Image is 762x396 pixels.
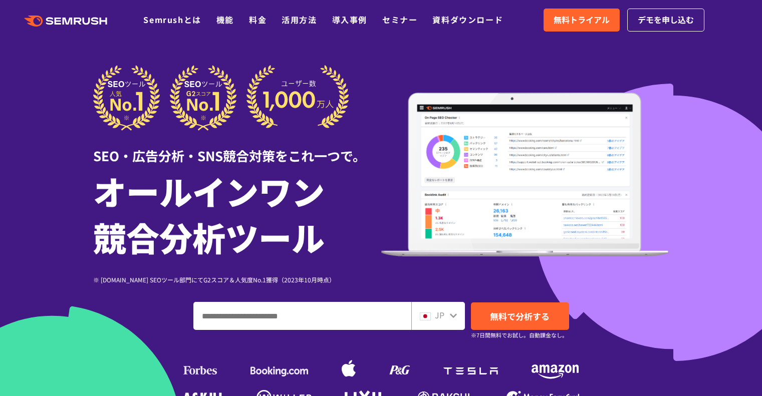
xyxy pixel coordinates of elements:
[249,14,267,26] a: 料金
[471,330,568,340] small: ※7日間無料でお試し。自動課金なし。
[554,14,610,27] span: 無料トライアル
[93,131,381,165] div: SEO・広告分析・SNS競合対策をこれ一つで。
[93,275,381,284] div: ※ [DOMAIN_NAME] SEOツール部門にてG2スコア＆人気度No.1獲得（2023年10月時点）
[93,168,381,260] h1: オールインワン 競合分析ツール
[490,310,550,322] span: 無料で分析する
[332,14,367,26] a: 導入事例
[216,14,234,26] a: 機能
[194,302,411,329] input: ドメイン、キーワードまたはURLを入力してください
[282,14,317,26] a: 活用方法
[143,14,201,26] a: Semrushとは
[638,14,694,27] span: デモを申し込む
[627,9,704,32] a: デモを申し込む
[432,14,503,26] a: 資料ダウンロード
[382,14,417,26] a: セミナー
[471,302,569,330] a: 無料で分析する
[544,9,620,32] a: 無料トライアル
[435,309,444,321] span: JP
